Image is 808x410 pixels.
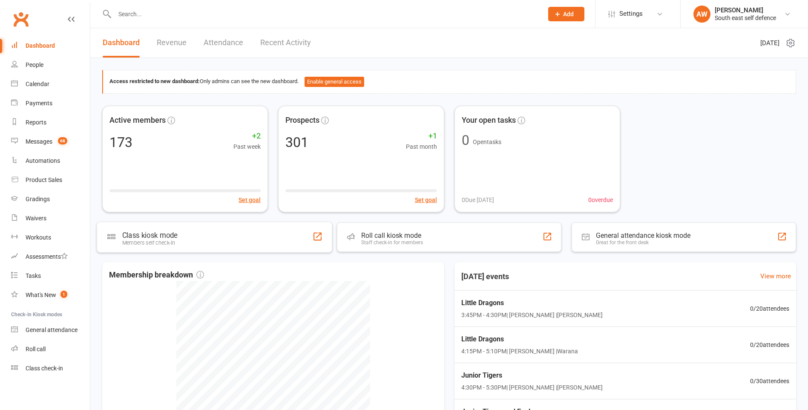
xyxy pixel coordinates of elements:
div: 0 [462,133,469,147]
span: 3:45PM - 4:30PM | [PERSON_NAME] | [PERSON_NAME] [461,310,603,320]
a: Payments [11,94,90,113]
a: Revenue [157,28,187,58]
a: Product Sales [11,170,90,190]
a: Waivers [11,209,90,228]
a: Roll call [11,340,90,359]
div: Roll call [26,346,46,352]
div: Assessments [26,253,68,260]
div: Tasks [26,272,41,279]
button: Add [548,7,584,21]
strong: Access restricted to new dashboard: [109,78,200,84]
span: Prospects [285,114,319,127]
div: Product Sales [26,176,62,183]
span: Past week [233,142,261,151]
span: Settings [619,4,643,23]
span: 68 [58,137,67,144]
a: Tasks [11,266,90,286]
h3: [DATE] events [454,269,516,284]
div: 301 [285,136,308,149]
div: Roll call kiosk mode [361,231,423,240]
span: Past month [406,142,437,151]
button: Set goal [239,195,261,205]
div: 173 [109,136,132,149]
div: Calendar [26,81,49,87]
a: General attendance kiosk mode [11,320,90,340]
a: View more [760,271,791,281]
div: General attendance [26,326,78,333]
span: 4:30PM - 5:30PM | [PERSON_NAME] | [PERSON_NAME] [461,383,603,392]
div: Members self check-in [122,240,178,246]
input: Search... [112,8,537,20]
a: Attendance [204,28,243,58]
a: People [11,55,90,75]
div: Only admins can see the new dashboard. [109,77,789,87]
a: Workouts [11,228,90,247]
div: People [26,61,43,68]
a: Clubworx [10,9,32,30]
span: Little Dragons [461,297,603,309]
span: Active members [109,114,166,127]
div: Staff check-in for members [361,240,423,245]
div: General attendance kiosk mode [596,231,690,240]
div: Reports [26,119,46,126]
span: 0 overdue [588,195,613,205]
span: 4:15PM - 5:10PM | [PERSON_NAME] | Warana [461,346,578,356]
div: Great for the front desk [596,240,690,245]
span: Your open tasks [462,114,516,127]
span: Membership breakdown [109,269,204,281]
div: AW [693,6,710,23]
a: Reports [11,113,90,132]
span: 0 Due [DATE] [462,195,494,205]
span: [DATE] [760,38,779,48]
span: 1 [60,291,67,298]
button: Enable general access [305,77,364,87]
div: South east self defence [715,14,776,22]
a: Automations [11,151,90,170]
span: Add [563,11,574,17]
a: Gradings [11,190,90,209]
span: Open tasks [473,139,501,145]
button: Set goal [415,195,437,205]
span: 0 / 20 attendees [750,340,789,349]
a: Dashboard [103,28,140,58]
span: Little Dragons [461,334,578,345]
span: Junior Tigers [461,370,603,381]
a: Recent Activity [260,28,311,58]
span: +1 [406,130,437,142]
a: Class kiosk mode [11,359,90,378]
div: [PERSON_NAME] [715,6,776,14]
div: Workouts [26,234,51,241]
div: Class kiosk mode [122,231,178,240]
a: Calendar [11,75,90,94]
a: Messages 68 [11,132,90,151]
div: Dashboard [26,42,55,49]
div: Waivers [26,215,46,222]
span: 0 / 30 attendees [750,376,789,386]
div: Payments [26,100,52,107]
div: What's New [26,292,56,298]
div: Messages [26,138,52,145]
div: Class check-in [26,365,63,372]
div: Automations [26,157,60,164]
a: Dashboard [11,36,90,55]
a: Assessments [11,247,90,266]
span: 0 / 20 attendees [750,304,789,313]
span: +2 [233,130,261,142]
div: Gradings [26,196,50,202]
a: What's New1 [11,286,90,305]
